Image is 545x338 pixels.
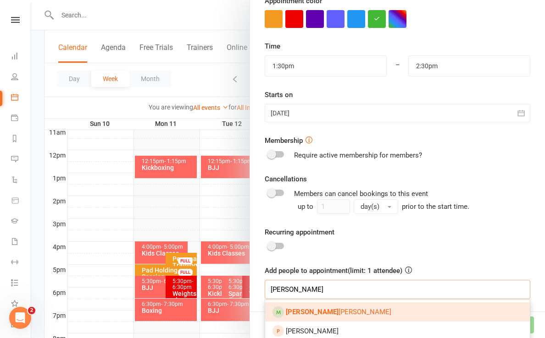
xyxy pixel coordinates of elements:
[265,280,530,299] input: Search and members and prospects
[265,227,334,238] label: Recurring appointment
[265,89,293,100] label: Starts on
[386,55,409,76] div: –
[354,199,398,214] button: day(s)
[265,41,280,52] label: Time
[286,308,391,316] span: [PERSON_NAME]
[294,150,422,161] div: Require active membership for members?
[11,294,32,315] a: What's New
[265,174,307,185] label: Cancellations
[11,109,32,129] a: Payments
[11,47,32,67] a: Dashboard
[11,88,32,109] a: Calendar
[265,135,303,146] label: Membership
[348,267,412,275] span: (limit: 1 attendee)
[265,265,412,276] label: Add people to appointment
[286,327,339,335] span: [PERSON_NAME]
[294,188,530,214] div: Members can cancel bookings to this event
[11,191,32,212] a: Product Sales
[11,129,32,150] a: Reports
[28,307,35,314] span: 2
[402,202,469,211] span: prior to the start time.
[11,67,32,88] a: People
[361,202,379,211] span: day(s)
[286,308,339,316] strong: [PERSON_NAME]
[9,307,31,329] iframe: Intercom live chat
[298,199,398,214] div: up to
